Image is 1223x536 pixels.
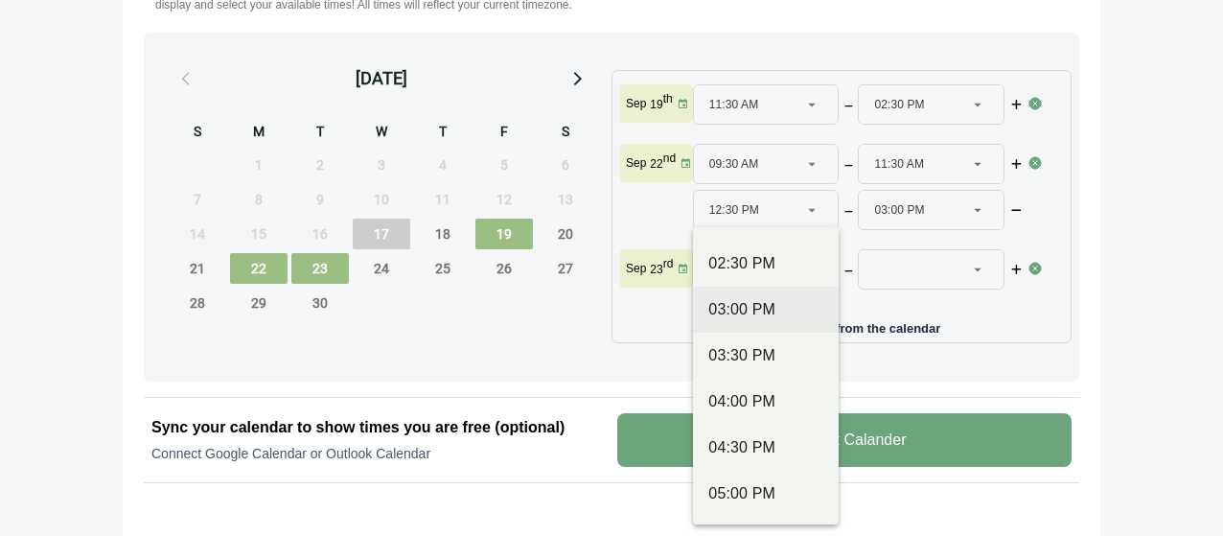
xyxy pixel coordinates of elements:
div: S [169,121,226,146]
span: Monday, September 22, 2025 [230,253,288,284]
div: 02:30 PM [708,252,823,275]
div: 03:30 PM [708,344,823,367]
p: Please select the time slots. [693,295,1028,311]
sup: nd [663,151,676,165]
span: 09:30 AM [709,145,759,183]
div: [DATE] [356,65,407,92]
div: F [475,121,533,146]
span: Tuesday, September 9, 2025 [291,184,349,215]
p: Sep [626,155,646,171]
span: Monday, September 1, 2025 [230,150,288,180]
span: Sunday, September 28, 2025 [169,288,226,318]
strong: 22 [650,157,662,171]
span: 11:30 AM [874,145,924,183]
span: Monday, September 8, 2025 [230,184,288,215]
span: Friday, September 5, 2025 [475,150,533,180]
span: Wednesday, September 3, 2025 [353,150,410,180]
strong: 19 [650,98,662,111]
span: 12:30 PM [709,191,759,229]
span: Tuesday, September 2, 2025 [291,150,349,180]
span: Monday, September 29, 2025 [230,288,288,318]
p: Add more days from the calendar [620,315,1063,335]
span: Saturday, September 27, 2025 [537,253,594,284]
span: Thursday, September 11, 2025 [414,184,472,215]
span: Thursday, September 25, 2025 [414,253,472,284]
span: Saturday, September 13, 2025 [537,184,594,215]
span: Friday, September 26, 2025 [475,253,533,284]
strong: 23 [650,263,662,276]
div: S [537,121,594,146]
span: Saturday, September 20, 2025 [537,219,594,249]
span: Tuesday, September 30, 2025 [291,288,349,318]
span: Sunday, September 21, 2025 [169,253,226,284]
span: 02:30 PM [874,85,924,124]
span: Wednesday, September 24, 2025 [353,253,410,284]
sup: rd [663,257,674,270]
span: Friday, September 19, 2025 [475,219,533,249]
span: Sunday, September 7, 2025 [169,184,226,215]
span: Sunday, September 14, 2025 [169,219,226,249]
p: Sep [626,261,646,276]
div: 03:00 PM [708,298,823,321]
div: W [353,121,410,146]
p: Connect Google Calendar or Outlook Calendar [151,444,606,463]
span: Tuesday, September 16, 2025 [291,219,349,249]
span: Thursday, September 4, 2025 [414,150,472,180]
div: M [230,121,288,146]
span: Friday, September 12, 2025 [475,184,533,215]
div: T [291,121,349,146]
v-button: Connect Calander [617,413,1072,467]
div: 04:30 PM [708,436,823,459]
span: Wednesday, September 10, 2025 [353,184,410,215]
span: Saturday, September 6, 2025 [537,150,594,180]
span: 11:30 AM [709,85,759,124]
div: 05:00 PM [708,482,823,505]
div: 04:00 PM [708,390,823,413]
p: Sep [626,96,646,111]
span: Thursday, September 18, 2025 [414,219,472,249]
span: 03:00 PM [874,191,924,229]
sup: th [663,92,673,105]
span: Tuesday, September 23, 2025 [291,253,349,284]
h2: Sync your calendar to show times you are free (optional) [151,416,606,439]
span: Wednesday, September 17, 2025 [353,219,410,249]
div: T [414,121,472,146]
span: Monday, September 15, 2025 [230,219,288,249]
